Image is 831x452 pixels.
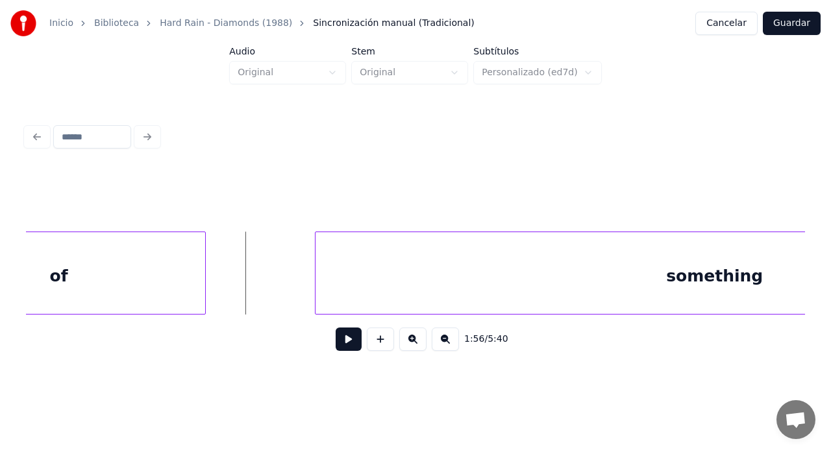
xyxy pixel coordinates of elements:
a: Inicio [49,17,73,30]
nav: breadcrumb [49,17,475,30]
div: / [464,333,495,346]
label: Subtítulos [473,47,601,56]
button: Guardar [763,12,821,35]
span: 5:40 [488,333,508,346]
span: 1:56 [464,333,484,346]
img: youka [10,10,36,36]
a: Hard Rain - Diamonds (1988) [160,17,292,30]
span: Sincronización manual (Tradicional) [313,17,474,30]
a: Biblioteca [94,17,139,30]
button: Cancelar [695,12,758,35]
label: Stem [351,47,468,56]
label: Audio [229,47,346,56]
a: Chat abierto [776,400,815,439]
